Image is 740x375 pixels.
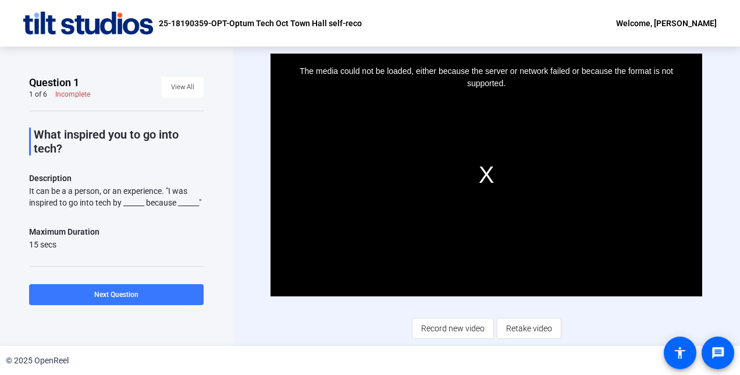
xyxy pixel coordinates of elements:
[34,128,204,155] p: What inspired you to go into tech?
[6,355,69,367] div: © 2025 OpenReel
[159,16,362,30] p: 25-18190359-OPT-Optum Tech Oct Town Hall self-reco
[711,346,725,360] mat-icon: message
[506,317,552,339] span: Retake video
[162,77,204,98] button: View All
[171,79,194,96] span: View All
[29,239,99,250] div: 15 secs
[29,225,99,239] div: Maximum Duration
[412,318,494,339] button: Record new video
[29,185,204,208] div: It can be a a person, or an experience. "I was inspired to go into tech by ______ because ______"
[271,54,702,296] div: Video Player
[23,12,153,35] img: OpenReel logo
[497,318,561,339] button: Retake video
[616,16,717,30] div: Welcome, [PERSON_NAME]
[673,346,687,360] mat-icon: accessibility
[29,284,204,305] button: Next Question
[29,171,204,185] p: Description
[94,291,138,299] span: Next Question
[271,54,702,296] div: The media could not be loaded, either because the server or network failed or because the format ...
[29,90,47,99] div: 1 of 6
[421,317,485,339] span: Record new video
[29,76,79,90] span: Question 1
[55,90,90,99] div: Incomplete
[271,54,702,296] div: Modal Window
